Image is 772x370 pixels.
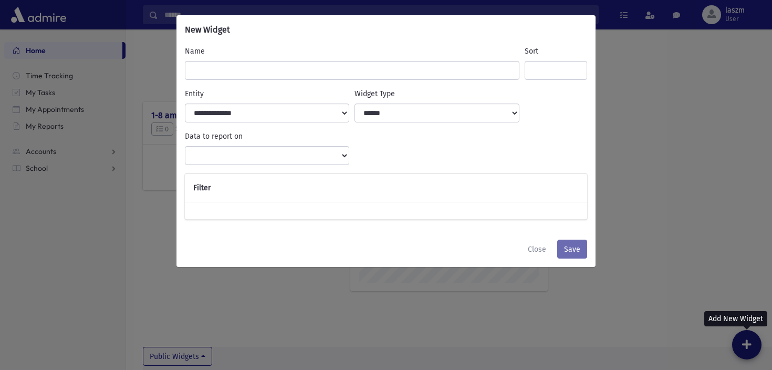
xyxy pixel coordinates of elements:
[185,131,243,142] label: Data to report on
[185,46,205,57] label: Name
[525,46,538,57] label: Sort
[557,240,587,259] button: Save
[704,311,767,326] div: Add New Widget
[185,24,230,36] h6: New Widget
[185,88,204,99] label: Entity
[521,240,553,259] button: Close
[185,174,587,202] div: Filter
[354,88,395,99] label: Widget Type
